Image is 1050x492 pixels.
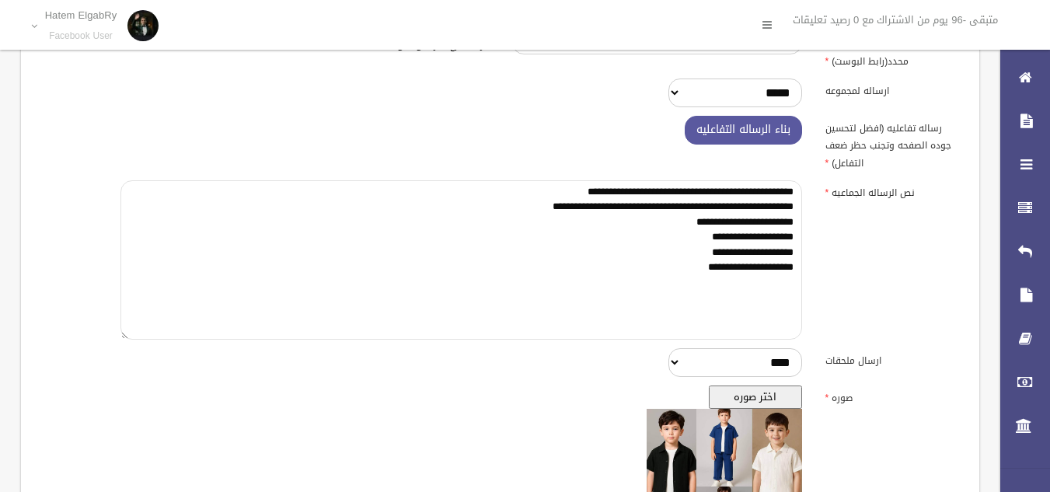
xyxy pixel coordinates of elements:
p: Hatem ElgabRy [45,9,117,21]
label: نص الرساله الجماعيه [814,180,971,202]
label: صوره [814,386,971,407]
label: رساله تفاعليه (افضل لتحسين جوده الصفحه وتجنب حظر ضعف التفاعل) [814,116,971,172]
button: اختر صوره [709,386,802,409]
label: ارساله لمجموعه [814,79,971,100]
small: Facebook User [45,30,117,42]
label: ارسال ملحقات [814,348,971,370]
button: بناء الرساله التفاعليه [685,116,802,145]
